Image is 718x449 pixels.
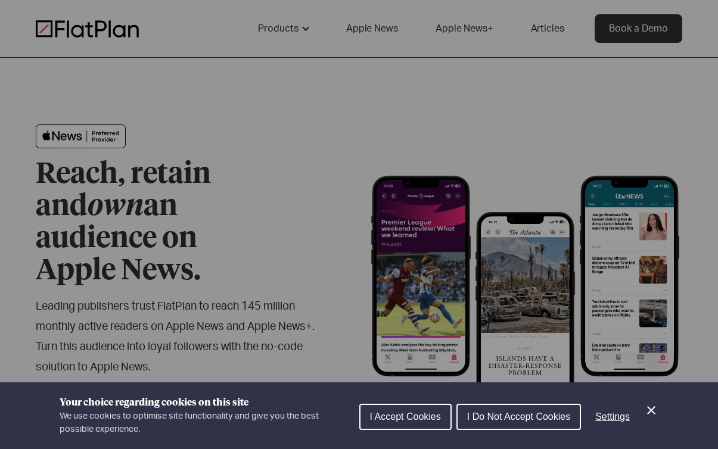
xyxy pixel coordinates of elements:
button: I Do Not Accept Cookies [456,404,581,430]
p: We use cookies to optimise site functionality and give you the best possible experience. [60,410,350,435]
h1: Your choice regarding cookies on this site [60,395,350,410]
span: I Do Not Accept Cookies [467,411,570,422]
button: I Accept Cookies [359,404,452,430]
span: I Accept Cookies [370,411,441,422]
span: Settings [595,411,630,422]
button: Settings [586,405,639,429]
button: Close Cookie Control [644,403,658,417]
